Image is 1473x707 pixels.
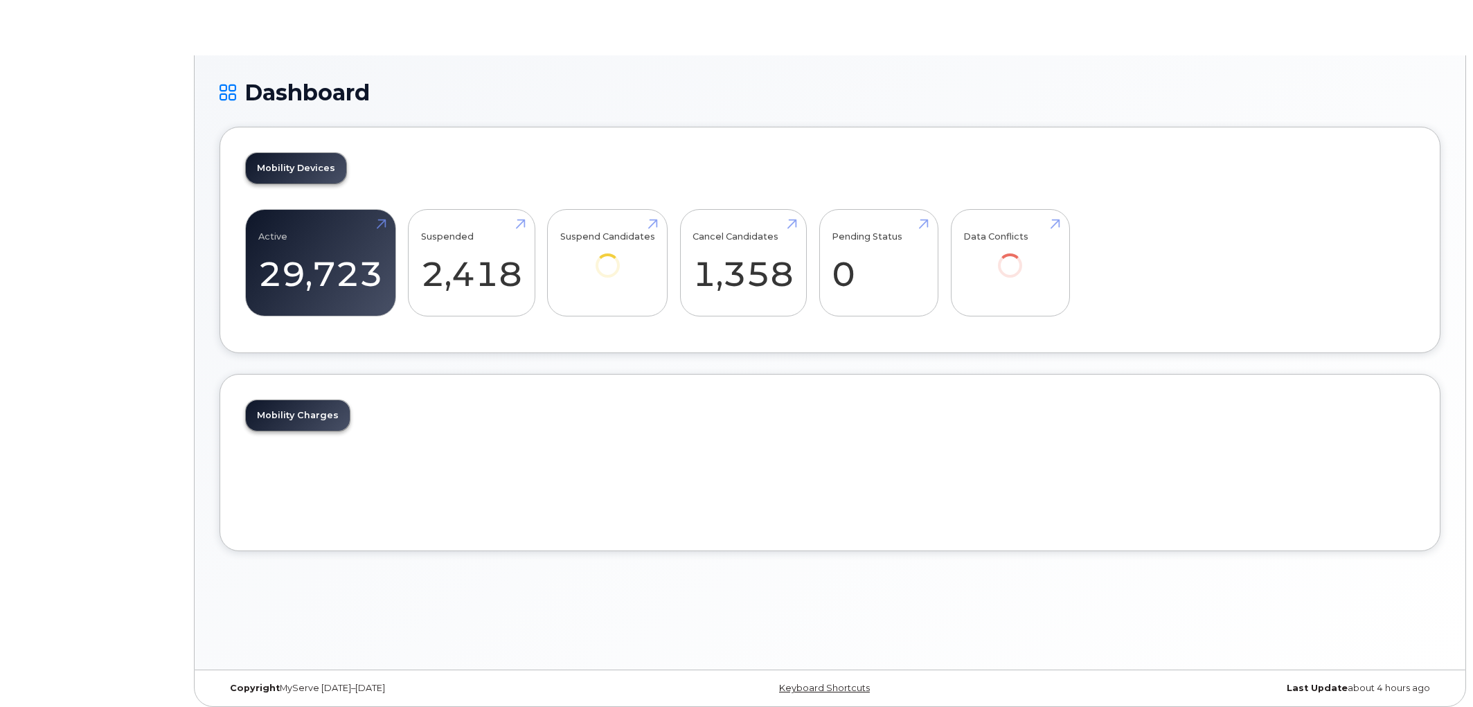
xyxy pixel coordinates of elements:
div: about 4 hours ago [1033,683,1440,694]
h1: Dashboard [220,80,1440,105]
div: MyServe [DATE]–[DATE] [220,683,627,694]
a: Data Conflicts [963,217,1057,297]
a: Keyboard Shortcuts [779,683,870,693]
strong: Last Update [1287,683,1348,693]
a: Mobility Charges [246,400,350,431]
a: Cancel Candidates 1,358 [693,217,794,309]
a: Suspend Candidates [560,217,655,297]
a: Mobility Devices [246,153,346,184]
a: Active 29,723 [258,217,383,309]
a: Suspended 2,418 [421,217,522,309]
a: Pending Status 0 [832,217,925,309]
strong: Copyright [230,683,280,693]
